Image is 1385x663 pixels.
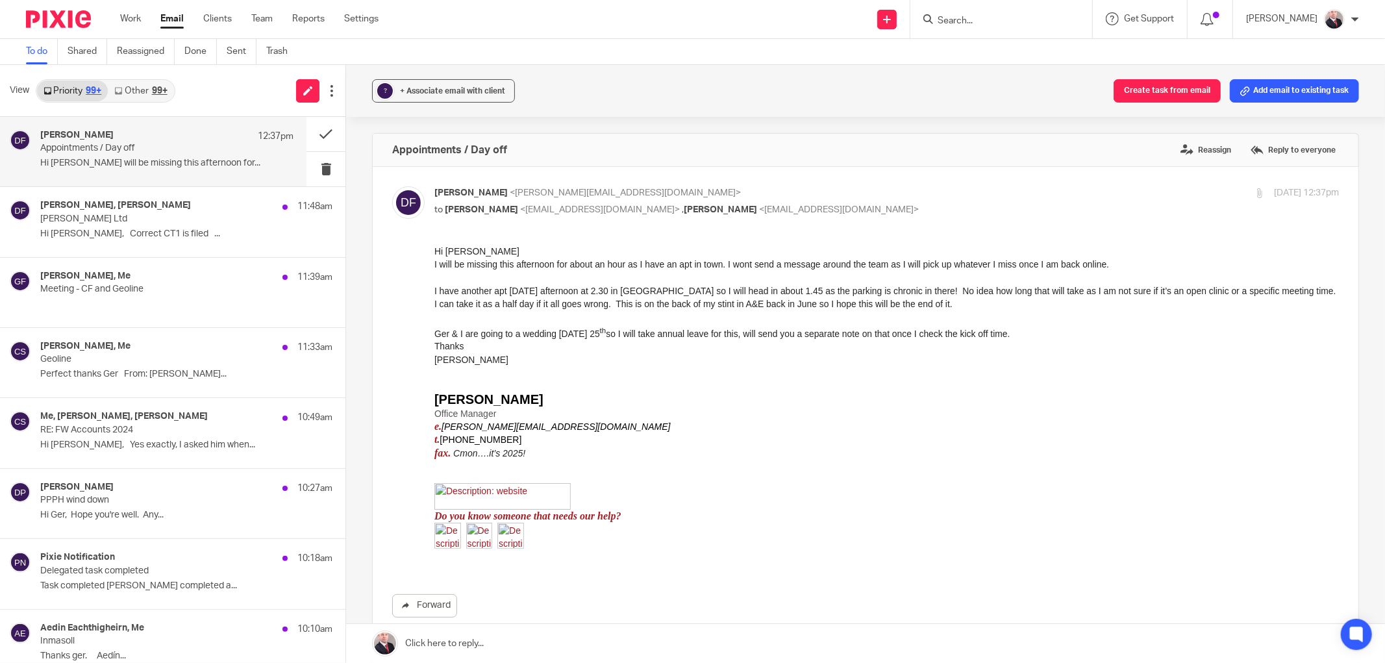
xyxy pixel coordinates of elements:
p: 11:39am [297,271,332,284]
a: Email [160,12,184,25]
button: Create task from email [1114,79,1221,103]
img: svg%3E [10,200,31,221]
a: Work [120,12,141,25]
p: 11:48am [297,200,332,213]
img: Pixie [26,10,91,28]
span: [PERSON_NAME] [445,205,518,214]
h4: Me, [PERSON_NAME], [PERSON_NAME] [40,411,208,422]
span: + Associate email with client [400,87,505,95]
span: <[PERSON_NAME][EMAIL_ADDRESS][DOMAIN_NAME]> [510,188,741,197]
img: svg%3E [10,482,31,503]
span: <[EMAIL_ADDRESS][DOMAIN_NAME]> [520,205,680,214]
img: ComerfordFoley-30PS%20-%20Ger%201.jpg [1324,9,1345,30]
span: Cmon….it’s 2025! [19,203,91,214]
p: Hi [PERSON_NAME], Yes exactly, I asked him when... [40,440,332,451]
p: 12:37pm [258,130,293,143]
img: svg%3E [10,552,31,573]
span: [PHONE_NUMBER] [5,190,87,200]
p: [PERSON_NAME] [1246,12,1317,25]
h4: [PERSON_NAME], Me [40,341,131,352]
p: Delegated task completed [40,566,274,577]
a: Description: linkedin [32,295,58,306]
img: svg%3E [10,341,31,362]
p: [DATE] 12:37pm [1274,186,1339,200]
p: Inmasoll [40,636,274,647]
p: 10:27am [297,482,332,495]
p: Perfect thanks Ger From: [PERSON_NAME]... [40,369,332,380]
img: svg%3E [10,623,31,644]
p: Appointments / Day off [40,143,243,154]
div: 99+ [152,86,168,95]
a: Priority99+ [37,81,108,101]
img: svg%3E [10,271,31,292]
p: RE: FW Accounts 2024 [40,425,274,436]
a: Done [184,39,217,64]
p: Task completed [PERSON_NAME] completed a... [40,581,332,592]
label: Reply to everyone [1247,140,1339,160]
span: [PERSON_NAME] [684,205,757,214]
p: PPPH wind down [40,495,274,506]
p: 10:18am [297,552,332,565]
a: Settings [344,12,379,25]
span: Get Support [1124,14,1174,23]
p: 10:49am [297,411,332,424]
p: [PERSON_NAME] Ltd [40,214,274,225]
h4: Aedin Eachthigheirn, Me [40,623,144,634]
img: Description: linkedin [32,278,58,304]
a: To do [26,39,58,64]
p: Hi [PERSON_NAME] will be missing this afternoon for... [40,158,293,169]
h4: [PERSON_NAME] [40,482,114,493]
span: to [434,205,443,214]
h4: [PERSON_NAME] [40,130,114,141]
p: Meeting - CF and Geoline [40,284,274,295]
span: [PERSON_NAME] [434,188,508,197]
p: Hi [PERSON_NAME], Correct CT1 is filed ... [40,229,332,240]
span: , [682,205,684,214]
a: Reassigned [117,39,175,64]
p: Hi Ger, Hope you're well. Any... [40,510,332,521]
a: Description: twitter [63,295,90,306]
h4: [PERSON_NAME], [PERSON_NAME] [40,200,191,211]
sup: th [166,82,172,90]
label: Reassign [1177,140,1234,160]
input: Search [936,16,1053,27]
a: Sent [227,39,256,64]
button: Add email to existing task [1230,79,1359,103]
a: Trash [266,39,297,64]
div: 99+ [86,86,101,95]
span: [PERSON_NAME][EMAIL_ADDRESS][DOMAIN_NAME] [7,177,236,187]
div: ? [377,83,393,99]
p: 11:33am [297,341,332,354]
a: Forward [392,594,457,618]
h4: [PERSON_NAME], Me [40,271,131,282]
h4: Pixie Notification [40,552,115,563]
img: svg%3E [392,186,425,219]
a: Shared [68,39,107,64]
h4: Appointments / Day off [392,144,507,156]
a: Clients [203,12,232,25]
img: svg%3E [10,130,31,151]
a: Reports [292,12,325,25]
a: [PERSON_NAME][EMAIL_ADDRESS][DOMAIN_NAME] [7,176,236,187]
a: Team [251,12,273,25]
img: Description: twitter [63,278,90,304]
p: Geoline [40,354,274,365]
p: Thanks ger. Aedín... [40,651,332,662]
button: ? + Associate email with client [372,79,515,103]
a: Other99+ [108,81,173,101]
span: View [10,84,29,97]
span: <[EMAIL_ADDRESS][DOMAIN_NAME]> [759,205,919,214]
img: svg%3E [10,411,31,432]
p: 10:10am [297,623,332,636]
